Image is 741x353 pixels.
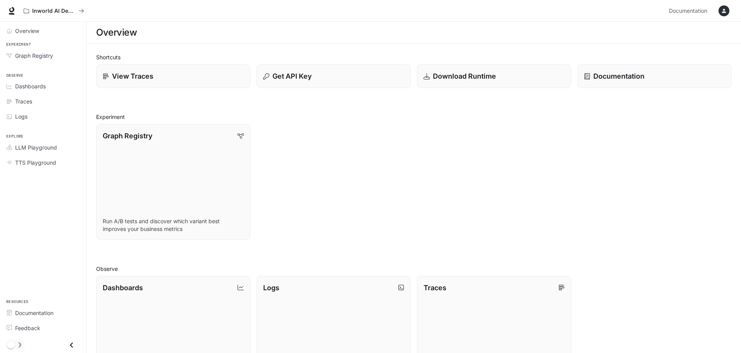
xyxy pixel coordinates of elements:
[669,6,707,16] span: Documentation
[96,124,250,240] a: Graph RegistryRun A/B tests and discover which variant best improves your business metrics
[15,324,40,332] span: Feedback
[15,27,39,35] span: Overview
[272,71,312,81] p: Get API Key
[15,82,46,90] span: Dashboards
[96,53,732,61] h2: Shortcuts
[112,71,153,81] p: View Traces
[263,282,279,293] p: Logs
[593,71,644,81] p: Documentation
[3,49,83,62] a: Graph Registry
[15,309,53,317] span: Documentation
[7,340,15,349] span: Dark mode toggle
[3,95,83,108] a: Traces
[103,217,244,233] p: Run A/B tests and discover which variant best improves your business metrics
[32,8,76,14] p: Inworld AI Demos
[257,64,411,88] button: Get API Key
[15,143,57,152] span: LLM Playground
[96,265,732,273] h2: Observe
[96,64,250,88] a: View Traces
[15,97,32,105] span: Traces
[20,3,88,19] button: All workspaces
[3,141,83,154] a: LLM Playground
[3,110,83,123] a: Logs
[3,321,83,335] a: Feedback
[3,306,83,320] a: Documentation
[103,282,143,293] p: Dashboards
[15,158,56,167] span: TTS Playground
[3,156,83,169] a: TTS Playground
[103,131,152,141] p: Graph Registry
[15,52,53,60] span: Graph Registry
[96,25,137,40] h1: Overview
[96,113,732,121] h2: Experiment
[424,282,446,293] p: Traces
[666,3,713,19] a: Documentation
[63,337,80,353] button: Close drawer
[3,79,83,93] a: Dashboards
[15,112,28,121] span: Logs
[3,24,83,38] a: Overview
[577,64,732,88] a: Documentation
[433,71,496,81] p: Download Runtime
[417,64,571,88] a: Download Runtime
